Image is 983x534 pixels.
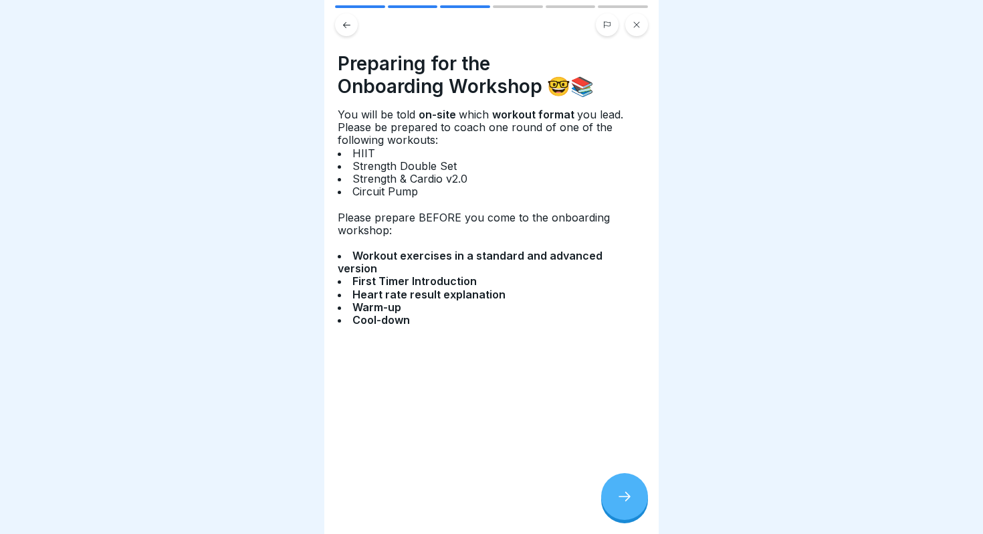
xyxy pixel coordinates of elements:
strong: Heart rate result explanation [352,288,508,301]
span: Circuit Pump [352,185,421,198]
span: Please prepare BEFORE you come to the onboarding workshop: [338,211,610,237]
span: You will be told [338,108,419,121]
strong: First Timer Introduction [352,274,479,288]
span: HIIT [352,147,378,160]
strong: workout format [492,108,577,121]
span: you lead. Please be prepared to coach one round of one of the following workouts: [338,108,623,147]
strong: Warm-up [352,300,404,314]
strong: on-site [419,108,459,121]
strong: Cool-down [352,313,413,327]
span: Strength & Cardio v2.0 [352,172,471,185]
span: which [459,108,492,121]
strong: Workout exercises in a standard and advanced version [338,249,603,275]
h4: Preparing for the Onboarding Workshop 🤓📚 [338,52,645,98]
span: Strength Double Set [352,159,460,173]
